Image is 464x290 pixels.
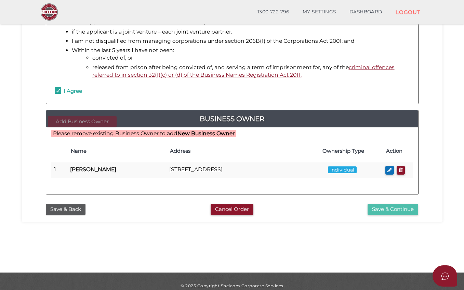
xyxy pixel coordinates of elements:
span: Individual [328,166,357,173]
a: Business Owner [46,113,418,124]
li: I am not disqualified from managing corporations under section 206B(1) of the Corporations Act 20... [72,37,406,45]
li: released from prison after being convicted of, and serving a term of imprisonment for, any of the [92,64,399,79]
h4: Address [170,148,301,154]
div: © 2025 Copyright Shelcom Corporate Services [27,283,437,289]
button: Add Business Owner [48,116,117,127]
button: Save & Continue [368,204,418,215]
a: DASHBOARD [343,5,389,19]
button: Cancel Order [211,204,253,215]
h4: I Agree [64,88,82,94]
button: Save & Back [46,204,85,215]
b: New Business Owner [177,130,235,137]
button: Open asap [433,265,457,287]
h4: Action [386,148,409,154]
li: Within the last 5 years I have not been: [72,47,406,79]
h4: Name [71,148,163,154]
b: [PERSON_NAME] [70,166,116,173]
li: convicted of, or [92,54,399,62]
td: [STREET_ADDRESS] [167,162,304,178]
div: Please remove existing Business Owner to add [51,130,236,137]
a: 1300 722 796 [251,5,296,19]
h4: Ownership Type [307,148,379,154]
a: LOGOUT [389,5,427,19]
td: 1 [51,162,68,178]
a: criminal offences referred to in section 32(1)(c) or (d) of the Business Names Registration Act 2... [92,64,395,78]
a: MY SETTINGS [296,5,343,19]
li: if the applicant is a joint venture – each joint venture partner. [72,28,406,36]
